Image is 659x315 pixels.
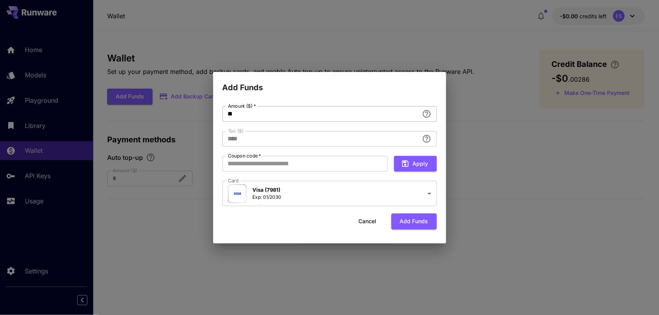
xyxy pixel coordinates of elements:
label: Coupon code [228,152,261,159]
label: Tax ($) [228,128,244,134]
button: Add funds [391,213,437,229]
button: Apply [394,156,437,172]
p: Visa (7981) [253,186,282,194]
p: Exp: 01/2030 [253,194,282,201]
button: Cancel [350,213,385,229]
h2: Add Funds [213,72,446,94]
label: Card [228,177,239,184]
label: Amount ($) [228,103,256,109]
